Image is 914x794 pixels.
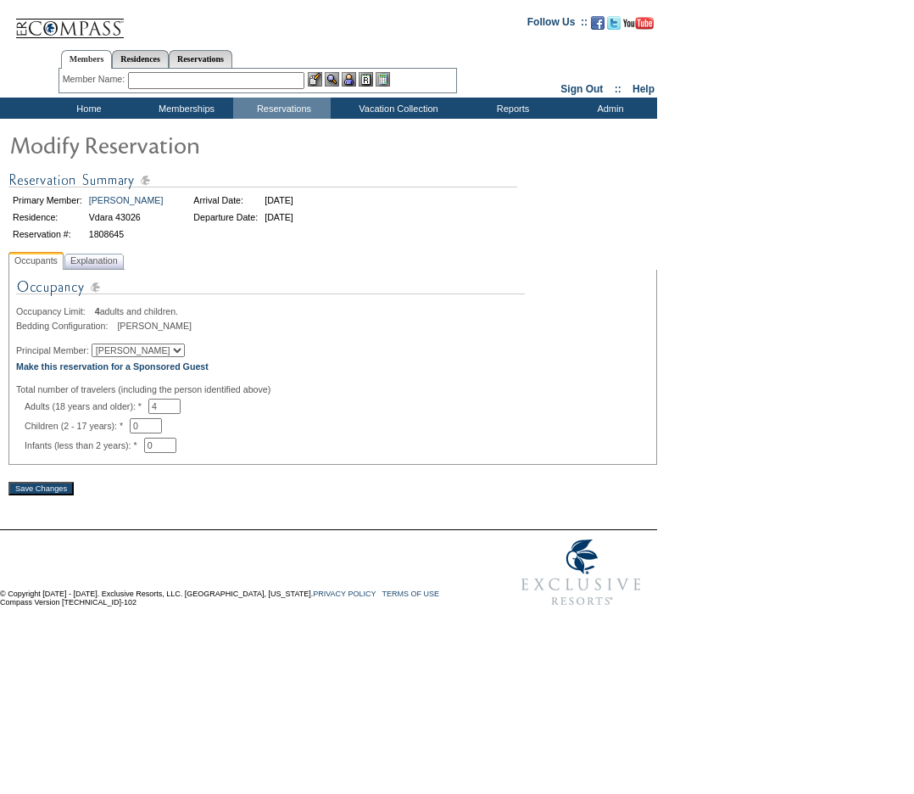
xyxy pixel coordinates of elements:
img: Compass Home [14,4,125,39]
img: b_edit.gif [308,72,322,87]
td: Departure Date: [191,210,260,225]
span: :: [615,83,621,95]
img: Exclusive Resorts [505,530,657,615]
a: Residences [112,50,169,68]
input: Save Changes [8,482,74,495]
div: Member Name: [63,72,128,87]
span: Adults (18 years and older): * [25,401,148,411]
td: 1808645 [86,226,166,242]
div: adults and children. [16,306,649,316]
td: Follow Us :: [527,14,588,35]
span: Infants (less than 2 years): * [25,440,144,450]
a: Subscribe to our YouTube Channel [623,21,654,31]
img: Subscribe to our YouTube Channel [623,17,654,30]
img: Reservations [359,72,373,87]
a: Make this reservation for a Sponsored Guest [16,361,209,372]
a: Help [633,83,655,95]
a: Follow us on Twitter [607,21,621,31]
a: Sign Out [560,83,603,95]
img: Modify Reservation [8,127,348,161]
img: Reservation Summary [8,170,517,191]
a: PRIVACY POLICY [313,590,376,598]
img: Become our fan on Facebook [591,16,605,30]
span: [PERSON_NAME] [117,321,192,331]
a: Become our fan on Facebook [591,21,605,31]
a: TERMS OF USE [382,590,440,598]
td: Reports [462,98,560,119]
td: Memberships [136,98,233,119]
img: View [325,72,339,87]
div: Total number of travelers (including the person identified above) [16,384,649,394]
span: Occupancy Limit: [16,306,92,316]
span: Principal Member: [16,345,89,355]
span: Explanation [67,252,121,270]
img: Follow us on Twitter [607,16,621,30]
td: Arrival Date: [191,193,260,208]
img: b_calculator.gif [376,72,390,87]
td: [DATE] [262,193,296,208]
td: Primary Member: [10,193,85,208]
a: [PERSON_NAME] [89,195,164,205]
img: Occupancy [16,277,525,306]
td: Residence: [10,210,85,225]
td: Reservation #: [10,226,85,242]
td: Home [38,98,136,119]
span: 4 [95,306,100,316]
a: Members [61,50,113,69]
img: Impersonate [342,72,356,87]
td: Reservations [233,98,331,119]
td: Vdara 43026 [86,210,166,225]
td: [DATE] [262,210,296,225]
td: Vacation Collection [331,98,462,119]
td: Admin [560,98,657,119]
span: Occupants [11,252,61,270]
span: Bedding Configuration: [16,321,114,331]
a: Reservations [169,50,232,68]
span: Children (2 - 17 years): * [25,421,130,431]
